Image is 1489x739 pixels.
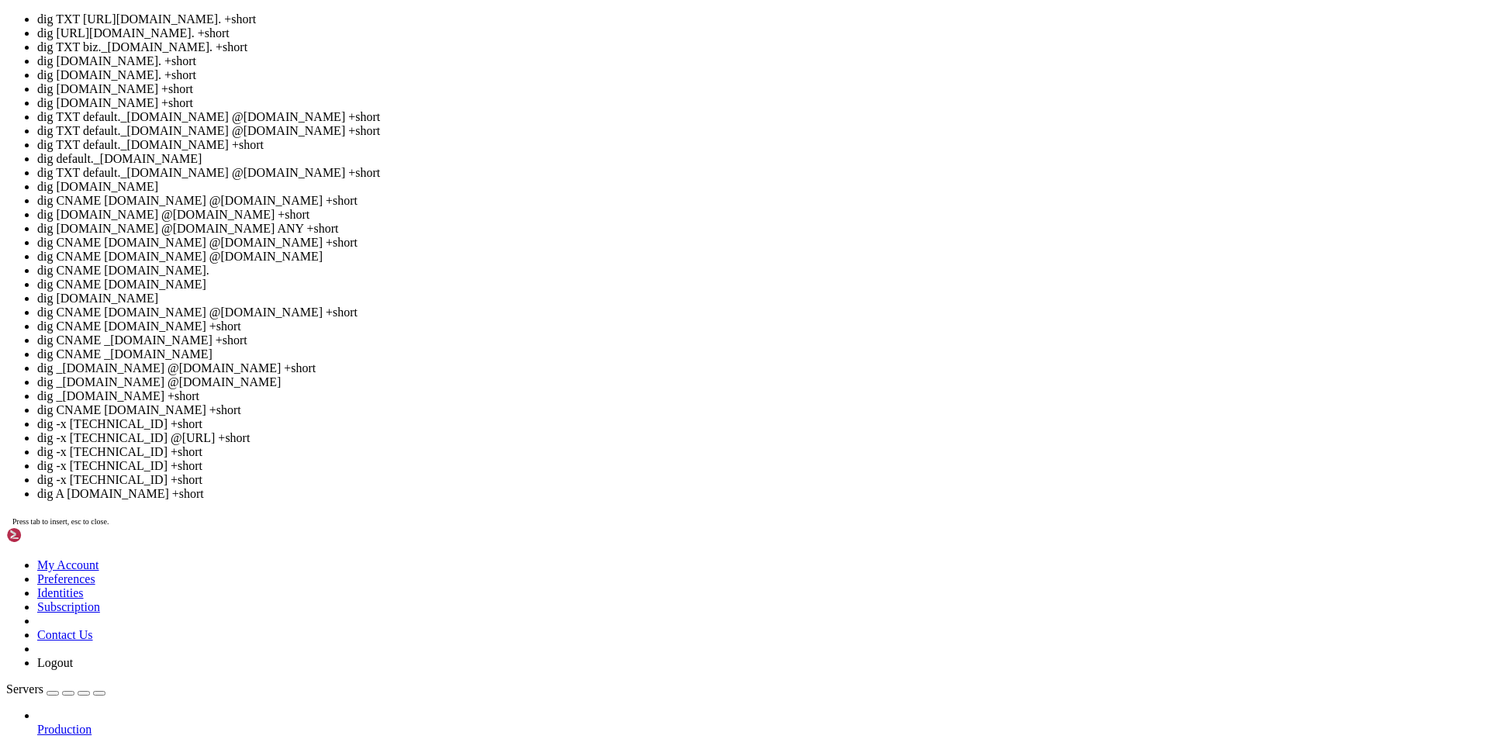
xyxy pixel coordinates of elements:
[37,292,1483,306] li: dig [DOMAIN_NAME]
[37,319,1483,333] li: dig CNAME [DOMAIN_NAME] +short
[6,283,1287,296] x-row: To see these additional updates run: apt list --upgradable
[37,152,1483,166] li: dig default._[DOMAIN_NAME]
[37,628,93,641] a: Contact Us
[37,572,95,585] a: Preferences
[37,26,1483,40] li: dig [URL][DOMAIN_NAME]. +short
[37,96,1483,110] li: dig [DOMAIN_NAME] +short
[37,487,1483,501] li: dig A [DOMAIN_NAME] +short
[37,600,100,613] a: Subscription
[6,112,1287,125] x-row: System load: 0.0 Processes: 121
[37,361,1483,375] li: dig _[DOMAIN_NAME] @[DOMAIN_NAME] +short
[37,68,1483,82] li: dig [DOMAIN_NAME]. +short
[37,403,1483,417] li: dig CNAME [DOMAIN_NAME] +short
[37,138,1483,152] li: dig TXT default._[DOMAIN_NAME] +short
[37,194,1483,208] li: dig CNAME [DOMAIN_NAME] @[DOMAIN_NAME] +short
[37,333,1483,347] li: dig CNAME _[DOMAIN_NAME] +short
[6,33,1287,46] x-row: * Documentation: [URL][DOMAIN_NAME]
[37,166,1483,180] li: dig TXT default._[DOMAIN_NAME] @[DOMAIN_NAME] +short
[6,125,1287,138] x-row: Usage of /: 77.1% of 24.44GB Users logged in: 0
[6,243,1287,257] x-row: Expanded Security Maintenance for Applications is not enabled.
[6,151,1287,164] x-row: Swap usage: 30%
[37,250,1483,264] li: dig CNAME [DOMAIN_NAME] @[DOMAIN_NAME]
[150,375,156,388] div: (22, 28)
[37,110,1483,124] li: dig TXT default._[DOMAIN_NAME] @[DOMAIN_NAME] +short
[12,517,109,526] span: Press tab to insert, esc to close.
[37,306,1483,319] li: dig CNAME [DOMAIN_NAME] @[DOMAIN_NAME] +short
[37,236,1483,250] li: dig CNAME [DOMAIN_NAME] @[DOMAIN_NAME] +short
[6,309,1287,323] x-row: 38 additional security updates can be applied with ESM Apps.
[37,656,73,669] a: Logout
[37,473,1483,487] li: dig -x [TECHNICAL_ID] +short
[37,375,1483,389] li: dig _[DOMAIN_NAME] @[DOMAIN_NAME]
[37,723,1483,737] a: Production
[37,723,92,736] span: Production
[6,46,1287,59] x-row: * Management: [URL][DOMAIN_NAME]
[37,431,1483,445] li: dig -x [TECHNICAL_ID] @[URL] +short
[6,6,1287,19] x-row: Welcome to Ubuntu 22.04.5 LTS (GNU/Linux 5.15.0-139-generic x86_64)
[6,527,95,543] img: Shellngn
[6,682,105,696] a: Servers
[37,124,1483,138] li: dig TXT default._[DOMAIN_NAME] @[DOMAIN_NAME] +short
[37,417,1483,431] li: dig -x [TECHNICAL_ID] +short
[37,264,1483,278] li: dig CNAME [DOMAIN_NAME].
[37,54,1483,68] li: dig [DOMAIN_NAME]. +short
[6,362,1287,375] x-row: Last login: [DATE] from [TECHNICAL_ID]
[37,82,1483,96] li: dig [DOMAIN_NAME] +short
[37,12,1483,26] li: dig TXT [URL][DOMAIN_NAME]. +short
[37,208,1483,222] li: dig [DOMAIN_NAME] @[DOMAIN_NAME] +short
[37,222,1483,236] li: dig [DOMAIN_NAME] @[DOMAIN_NAME] ANY +short
[37,389,1483,403] li: dig _[DOMAIN_NAME] +short
[37,558,99,572] a: My Account
[6,270,1287,283] x-row: 687 updates can be applied immediately.
[37,180,1483,194] li: dig [DOMAIN_NAME]
[37,459,1483,473] li: dig -x [TECHNICAL_ID] +short
[6,138,1287,151] x-row: Memory usage: 26% IPv4 address for eth0: [TECHNICAL_ID]
[37,40,1483,54] li: dig TXT biz._[DOMAIN_NAME]. +short
[37,278,1483,292] li: dig CNAME [DOMAIN_NAME]
[6,217,1287,230] x-row: [URL][DOMAIN_NAME]
[6,682,43,696] span: Servers
[6,59,1287,72] x-row: * Support: [URL][DOMAIN_NAME]
[37,586,84,599] a: Identities
[6,191,1287,204] x-row: just raised the bar for easy, resilient and secure K8s cluster deployment.
[6,323,1287,336] x-row: Learn more about enabling ESM Apps service at [URL][DOMAIN_NAME]
[37,347,1483,361] li: dig CNAME _[DOMAIN_NAME]
[6,375,1287,388] x-row: root@vps130383:~# dig
[37,445,1483,459] li: dig -x [TECHNICAL_ID] +short
[6,178,1287,191] x-row: * Strictly confined Kubernetes makes edge and IoT secure. Learn how MicroK8s
[6,85,1287,98] x-row: System information as of [DATE]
